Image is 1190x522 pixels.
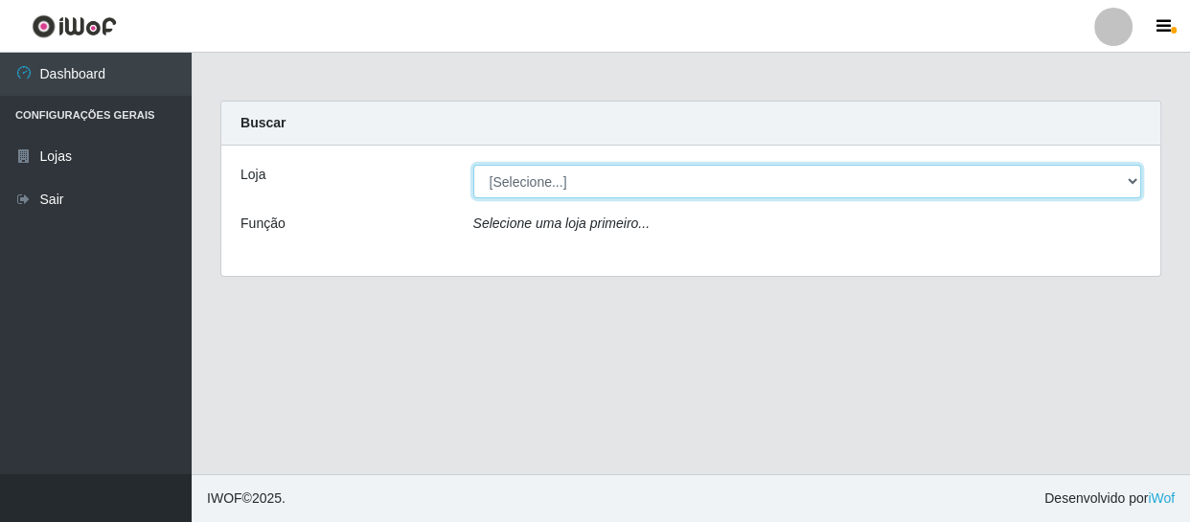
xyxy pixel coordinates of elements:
span: IWOF [207,490,242,506]
strong: Buscar [240,115,286,130]
label: Loja [240,165,265,185]
img: CoreUI Logo [32,14,117,38]
span: Desenvolvido por [1044,488,1175,509]
label: Função [240,214,286,234]
span: © 2025 . [207,488,286,509]
i: Selecione uma loja primeiro... [473,216,650,231]
a: iWof [1148,490,1175,506]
